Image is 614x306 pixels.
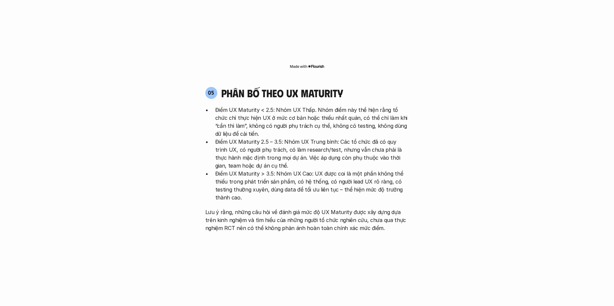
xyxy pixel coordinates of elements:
[221,87,343,99] h4: phân bố theo ux maturity
[208,90,214,95] p: 05
[205,208,409,232] p: Lưu ý rằng, những câu hỏi về đánh giá mức độ UX Maturity được xây dựng dựa trên kinh nghiệm và tì...
[215,106,409,138] p: Điểm UX Maturity < 2.5: Nhóm UX Thấp. Nhóm điểm này thể hiện rằng tổ chức chỉ thực hiện UX ở mức ...
[290,64,324,69] img: Made with Flourish
[215,170,409,201] p: Điểm UX Maturity > 3.5: Nhóm UX Cao: UX được coi là một phần không thể thiếu trong phát triển sản...
[215,138,409,170] p: Điểm UX Maturity 2.5 – 3.5: Nhóm UX Trung bình: Các tổ chức đã có quy trình UX, có người phụ trác...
